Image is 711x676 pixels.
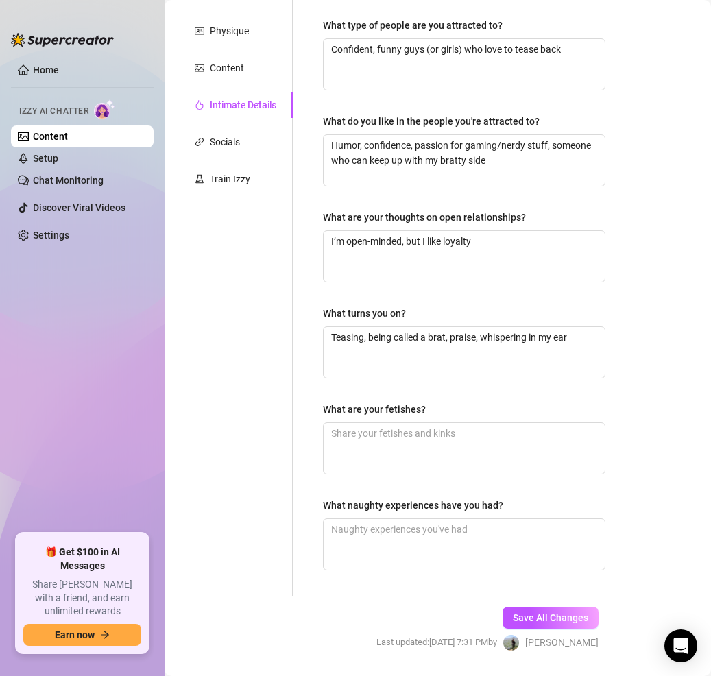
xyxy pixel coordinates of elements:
[323,210,526,225] div: What are your thoughts on open relationships?
[323,114,540,129] div: What do you like in the people you're attracted to?
[23,624,141,646] button: Earn nowarrow-right
[324,231,605,282] textarea: What are your thoughts on open relationships?
[323,402,426,417] div: What are your fetishes?
[33,131,68,142] a: Content
[23,546,141,572] span: 🎁 Get $100 in AI Messages
[525,635,599,650] span: [PERSON_NAME]
[323,210,535,225] label: What are your thoughts on open relationships?
[195,174,204,184] span: experiment
[23,578,141,618] span: Share [PERSON_NAME] with a friend, and earn unlimited rewards
[324,423,605,474] textarea: What are your fetishes?
[94,99,115,119] img: AI Chatter
[210,23,249,38] div: Physique
[33,153,58,164] a: Setup
[195,137,204,147] span: link
[324,519,605,570] textarea: What naughty experiences have you had?
[323,18,503,33] div: What type of people are you attracted to?
[376,636,497,649] span: Last updated: [DATE] 7:31 PM by
[503,635,519,651] img: Trishia May Gonzales
[55,629,95,640] span: Earn now
[323,114,549,129] label: What do you like in the people you're attracted to?
[323,306,415,321] label: What turns you on?
[33,64,59,75] a: Home
[195,26,204,36] span: idcard
[210,171,250,186] div: Train Izzy
[323,306,406,321] div: What turns you on?
[100,630,110,640] span: arrow-right
[503,607,599,629] button: Save All Changes
[33,230,69,241] a: Settings
[323,402,435,417] label: What are your fetishes?
[664,629,697,662] div: Open Intercom Messenger
[323,498,503,513] div: What naughty experiences have you had?
[33,175,104,186] a: Chat Monitoring
[195,100,204,110] span: fire
[324,135,605,186] textarea: What do you like in the people you're attracted to?
[210,60,244,75] div: Content
[19,105,88,118] span: Izzy AI Chatter
[323,18,512,33] label: What type of people are you attracted to?
[513,612,588,623] span: Save All Changes
[210,134,240,149] div: Socials
[323,498,513,513] label: What naughty experiences have you had?
[11,33,114,47] img: logo-BBDzfeDw.svg
[33,202,125,213] a: Discover Viral Videos
[195,63,204,73] span: picture
[324,39,605,90] textarea: What type of people are you attracted to?
[210,97,276,112] div: Intimate Details
[324,327,605,378] textarea: What turns you on?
